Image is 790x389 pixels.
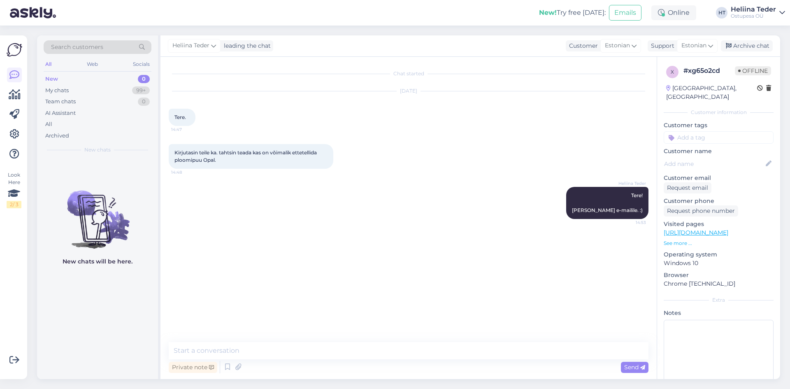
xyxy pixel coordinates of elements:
[664,174,774,182] p: Customer email
[664,309,774,317] p: Notes
[681,41,706,50] span: Estonian
[45,109,76,117] div: AI Assistant
[45,98,76,106] div: Team chats
[664,259,774,268] p: Windows 10
[84,146,111,154] span: New chats
[664,280,774,288] p: Chrome [TECHNICAL_ID]
[609,5,641,21] button: Emails
[664,229,728,236] a: [URL][DOMAIN_NAME]
[63,257,132,266] p: New chats will be here.
[664,240,774,247] p: See more ...
[648,42,674,50] div: Support
[566,42,598,50] div: Customer
[731,13,776,19] div: Ostupesa OÜ
[731,6,785,19] a: Heliina TederOstupesa OÜ
[539,9,557,16] b: New!
[666,84,757,101] div: [GEOGRAPHIC_DATA], [GEOGRAPHIC_DATA]
[45,86,69,95] div: My chats
[51,43,103,51] span: Search customers
[138,75,150,83] div: 0
[615,219,646,226] span: 14:53
[7,42,22,58] img: Askly Logo
[664,205,738,217] div: Request phone number
[624,363,645,371] span: Send
[664,121,774,130] p: Customer tags
[664,271,774,280] p: Browser
[7,171,21,208] div: Look Here
[7,201,21,208] div: 2 / 3
[174,149,318,163] span: Kirjutasin teile ka. tahtsin teada kas on võimalik ettetellida ploomipuu Opal.
[171,169,202,175] span: 14:48
[138,98,150,106] div: 0
[671,69,674,75] span: x
[664,131,774,144] input: Add a tag
[221,42,271,50] div: leading the chat
[169,362,217,373] div: Private note
[45,75,58,83] div: New
[664,296,774,304] div: Extra
[172,41,209,50] span: Heliina Teder
[37,176,158,250] img: No chats
[664,250,774,259] p: Operating system
[716,7,727,19] div: HT
[539,8,606,18] div: Try free [DATE]:
[664,197,774,205] p: Customer phone
[171,126,202,133] span: 14:47
[605,41,630,50] span: Estonian
[735,66,771,75] span: Offline
[664,147,774,156] p: Customer name
[45,120,52,128] div: All
[85,59,100,70] div: Web
[683,66,735,76] div: # xg65o2cd
[132,86,150,95] div: 99+
[44,59,53,70] div: All
[169,70,648,77] div: Chat started
[131,59,151,70] div: Socials
[651,5,696,20] div: Online
[664,182,711,193] div: Request email
[169,87,648,95] div: [DATE]
[721,40,773,51] div: Archive chat
[174,114,186,120] span: Tere.
[664,220,774,228] p: Visited pages
[664,109,774,116] div: Customer information
[615,180,646,186] span: Heliina Teder
[664,159,764,168] input: Add name
[731,6,776,13] div: Heliina Teder
[45,132,69,140] div: Archived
